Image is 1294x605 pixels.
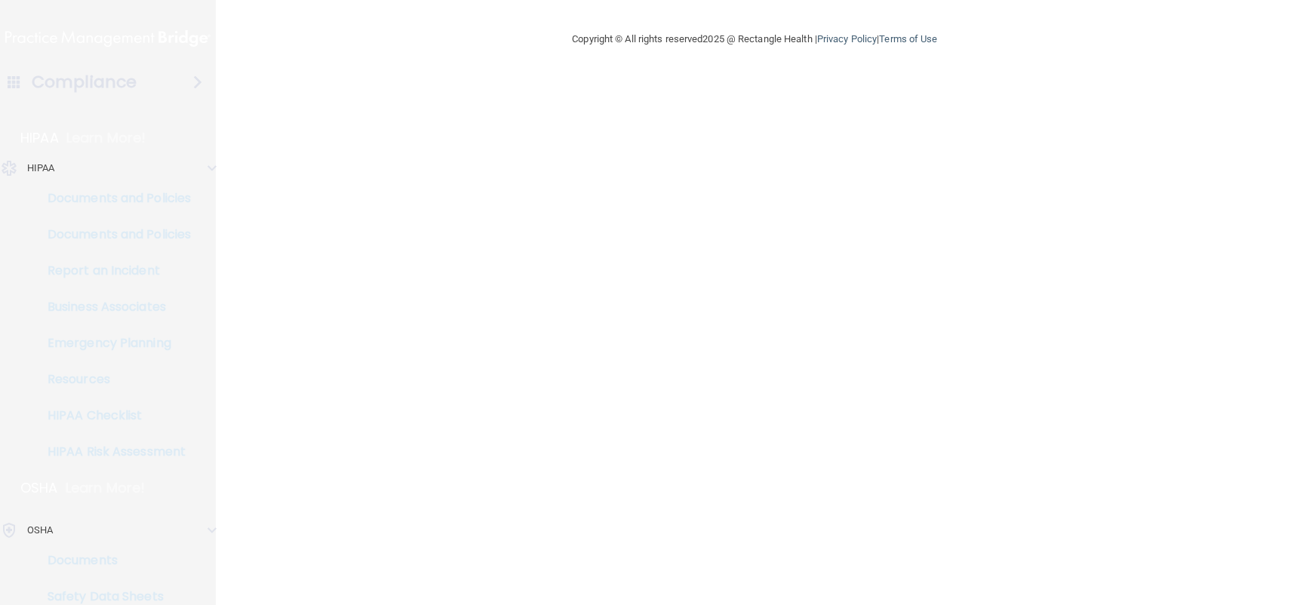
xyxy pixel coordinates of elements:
[10,372,216,387] p: Resources
[10,553,216,568] p: Documents
[817,33,877,45] a: Privacy Policy
[66,129,146,147] p: Learn More!
[5,23,211,54] img: PMB logo
[27,521,53,539] p: OSHA
[10,589,216,604] p: Safety Data Sheets
[66,479,146,497] p: Learn More!
[10,227,216,242] p: Documents and Policies
[879,33,937,45] a: Terms of Use
[20,479,58,497] p: OSHA
[10,191,216,206] p: Documents and Policies
[10,336,216,351] p: Emergency Planning
[479,15,1030,63] div: Copyright © All rights reserved 2025 @ Rectangle Health | |
[10,444,216,459] p: HIPAA Risk Assessment
[10,299,216,315] p: Business Associates
[20,129,59,147] p: HIPAA
[10,263,216,278] p: Report an Incident
[27,159,55,177] p: HIPAA
[32,72,137,93] h4: Compliance
[10,408,216,423] p: HIPAA Checklist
